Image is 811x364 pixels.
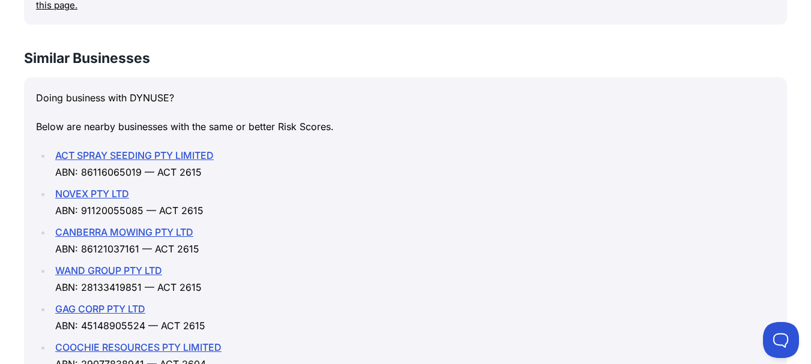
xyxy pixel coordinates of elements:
[52,262,775,296] li: ABN: 28133419851 — ACT 2615
[55,188,129,200] a: NOVEX PTY LTD
[24,49,787,68] h3: Similar Businesses
[52,185,775,219] li: ABN: 91120055085 — ACT 2615
[55,264,162,276] a: WAND GROUP PTY LTD
[36,118,775,135] p: Below are nearby businesses with the same or better Risk Scores.
[55,149,214,161] a: ACT SPRAY SEEDING PTY LIMITED
[55,303,145,315] a: GAG CORP PTY LTD
[52,224,775,257] li: ABN: 86121037161 — ACT 2615
[55,341,222,353] a: COOCHIE RESOURCES PTY LIMITED
[763,322,799,358] iframe: Toggle Customer Support
[36,89,775,106] p: Doing business with DYNUSE?
[52,300,775,334] li: ABN: 45148905524 — ACT 2615
[55,226,193,238] a: CANBERRA MOWING PTY LTD
[52,147,775,181] li: ABN: 86116065019 — ACT 2615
